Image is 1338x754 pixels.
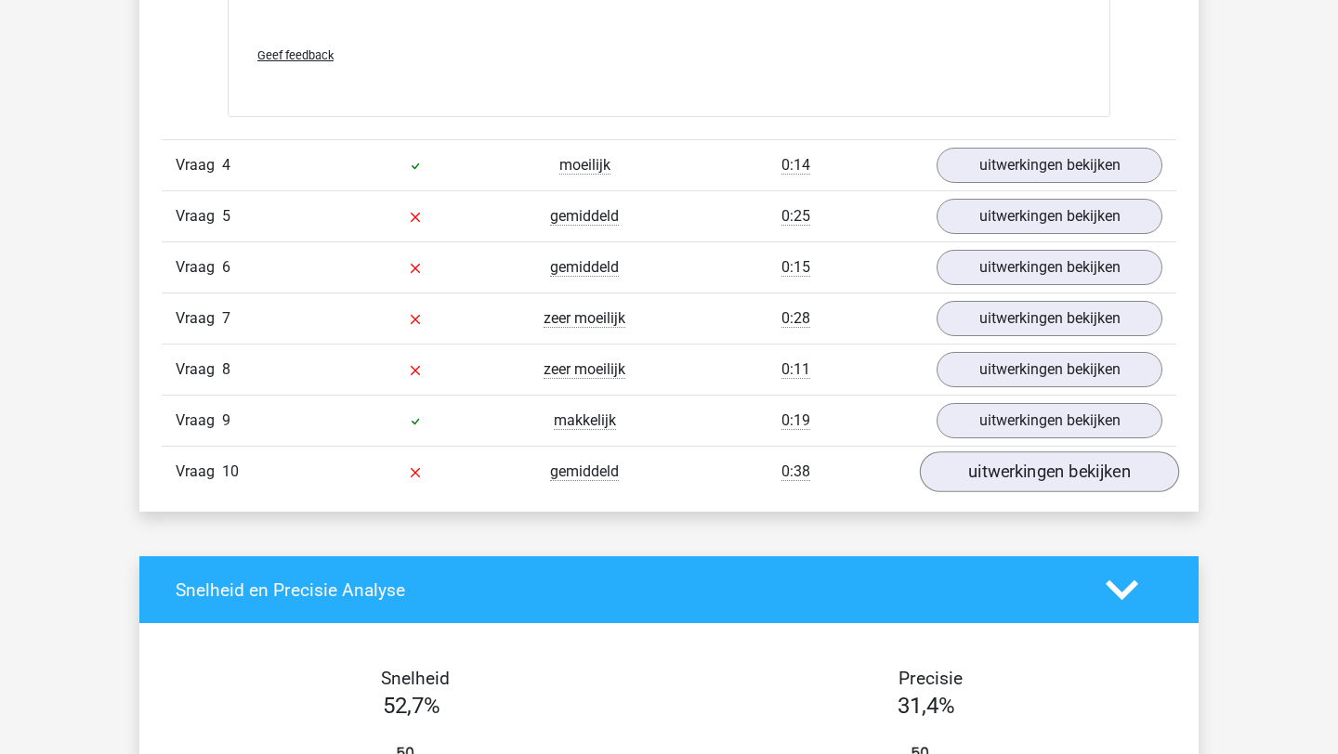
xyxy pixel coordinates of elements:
span: 8 [222,360,230,378]
h4: Snelheid en Precisie Analyse [176,579,1078,601]
a: uitwerkingen bekijken [937,403,1162,438]
span: 9 [222,411,230,429]
span: 0:19 [781,411,810,430]
span: Geef feedback [257,48,334,62]
a: uitwerkingen bekijken [937,199,1162,234]
span: 5 [222,207,230,225]
a: uitwerkingen bekijken [937,352,1162,387]
a: uitwerkingen bekijken [937,301,1162,336]
span: Vraag [176,205,222,227]
span: gemiddeld [550,207,619,226]
span: makkelijk [554,411,616,430]
span: Vraag [176,154,222,176]
span: Vraag [176,461,222,483]
span: gemiddeld [550,258,619,277]
h4: Precisie [690,668,1170,689]
span: Vraag [176,307,222,330]
span: zeer moeilijk [544,360,625,379]
span: Vraag [176,256,222,279]
a: uitwerkingen bekijken [920,452,1179,493]
span: 4 [222,156,230,174]
span: 10 [222,462,239,480]
span: zeer moeilijk [544,309,625,328]
h4: Snelheid [176,668,655,689]
span: 7 [222,309,230,327]
span: 0:28 [781,309,810,328]
span: 0:11 [781,360,810,379]
span: 0:38 [781,462,810,481]
span: Vraag [176,409,222,432]
span: 0:15 [781,258,810,277]
span: 6 [222,258,230,276]
span: 31,4% [898,693,955,719]
span: 52,7% [383,693,440,719]
a: uitwerkingen bekijken [937,250,1162,285]
a: uitwerkingen bekijken [937,148,1162,183]
span: moeilijk [559,156,610,175]
span: 0:14 [781,156,810,175]
span: 0:25 [781,207,810,226]
span: gemiddeld [550,462,619,481]
span: Vraag [176,358,222,381]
